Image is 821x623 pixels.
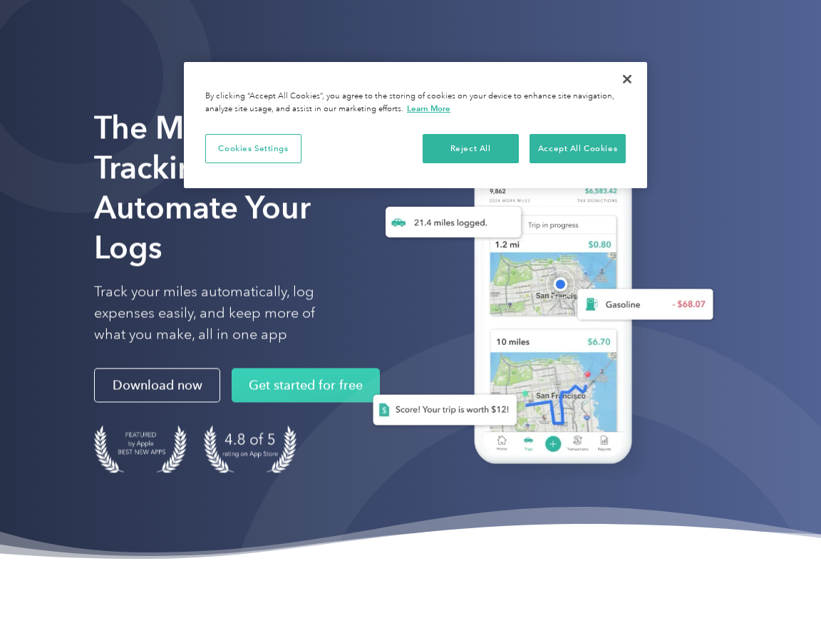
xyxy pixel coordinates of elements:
a: More information about your privacy, opens in a new tab [407,103,450,113]
div: Cookie banner [184,62,647,188]
div: By clicking “Accept All Cookies”, you agree to the storing of cookies on your device to enhance s... [205,91,626,115]
img: Badge for Featured by Apple Best New Apps [94,426,187,473]
div: Privacy [184,62,647,188]
button: Close [611,63,643,95]
img: 4.9 out of 5 stars on the app store [204,426,296,473]
button: Cookies Settings [205,134,301,164]
p: Track your miles automatically, log expenses easily, and keep more of what you make, all in one app [94,282,324,346]
button: Accept All Cookies [530,134,626,164]
a: Download now [94,369,220,403]
a: Get started for free [232,369,380,403]
img: Everlance, mileage tracker app, expense tracking app [350,130,725,485]
button: Reject All [423,134,519,164]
